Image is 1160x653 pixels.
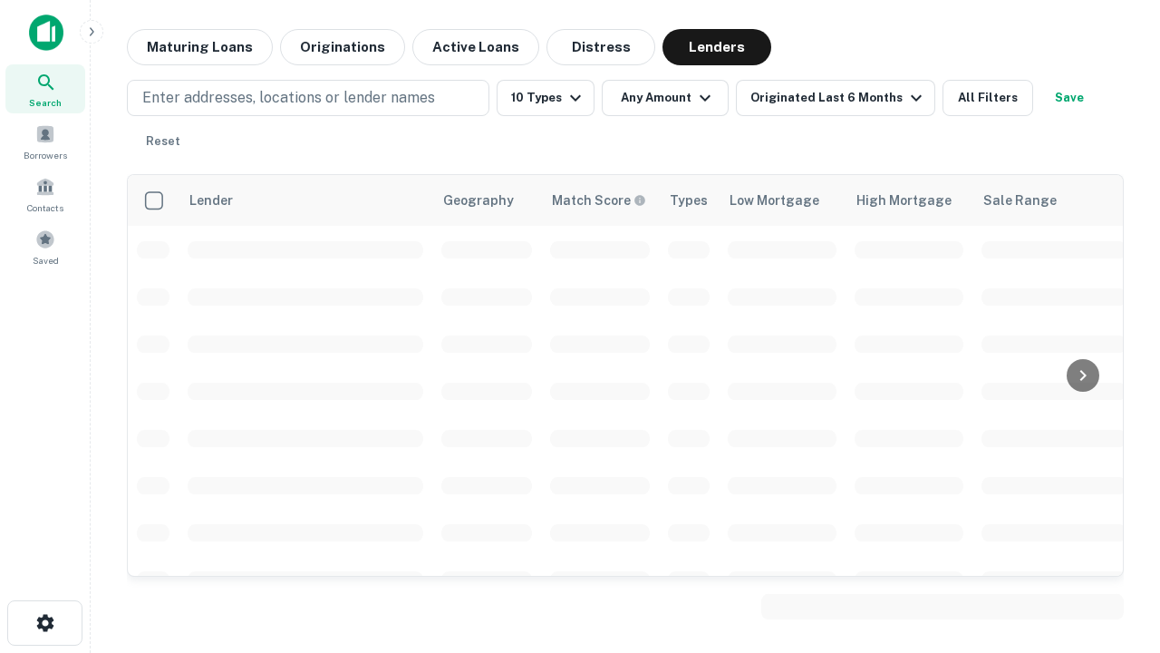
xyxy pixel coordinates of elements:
span: Saved [33,253,59,268]
button: Originated Last 6 Months [736,80,935,116]
div: Types [670,190,708,211]
th: Capitalize uses an advanced AI algorithm to match your search with the best lender. The match sco... [541,175,659,226]
th: High Mortgage [846,175,972,226]
div: Geography [443,190,514,211]
div: High Mortgage [856,190,952,211]
div: Lender [189,190,233,211]
button: Distress [546,29,655,65]
a: Saved [5,222,85,271]
button: Any Amount [602,80,729,116]
h6: Match Score [552,190,643,210]
img: capitalize-icon.png [29,15,63,51]
p: Enter addresses, locations or lender names [142,87,435,109]
div: Sale Range [983,190,1057,211]
span: Contacts [27,200,63,215]
th: Sale Range [972,175,1136,226]
span: Search [29,95,62,110]
div: Originated Last 6 Months [750,87,927,109]
button: All Filters [942,80,1033,116]
button: Lenders [662,29,771,65]
div: Capitalize uses an advanced AI algorithm to match your search with the best lender. The match sco... [552,190,646,210]
button: Save your search to get updates of matches that match your search criteria. [1040,80,1098,116]
th: Lender [179,175,432,226]
a: Search [5,64,85,113]
a: Borrowers [5,117,85,166]
button: Active Loans [412,29,539,65]
th: Geography [432,175,541,226]
button: 10 Types [497,80,594,116]
button: Enter addresses, locations or lender names [127,80,489,116]
button: Maturing Loans [127,29,273,65]
button: Originations [280,29,405,65]
iframe: Chat Widget [1069,508,1160,595]
div: Low Mortgage [730,190,819,211]
a: Contacts [5,170,85,219]
th: Types [659,175,719,226]
span: Borrowers [24,148,67,162]
button: Reset [134,123,192,160]
th: Low Mortgage [719,175,846,226]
